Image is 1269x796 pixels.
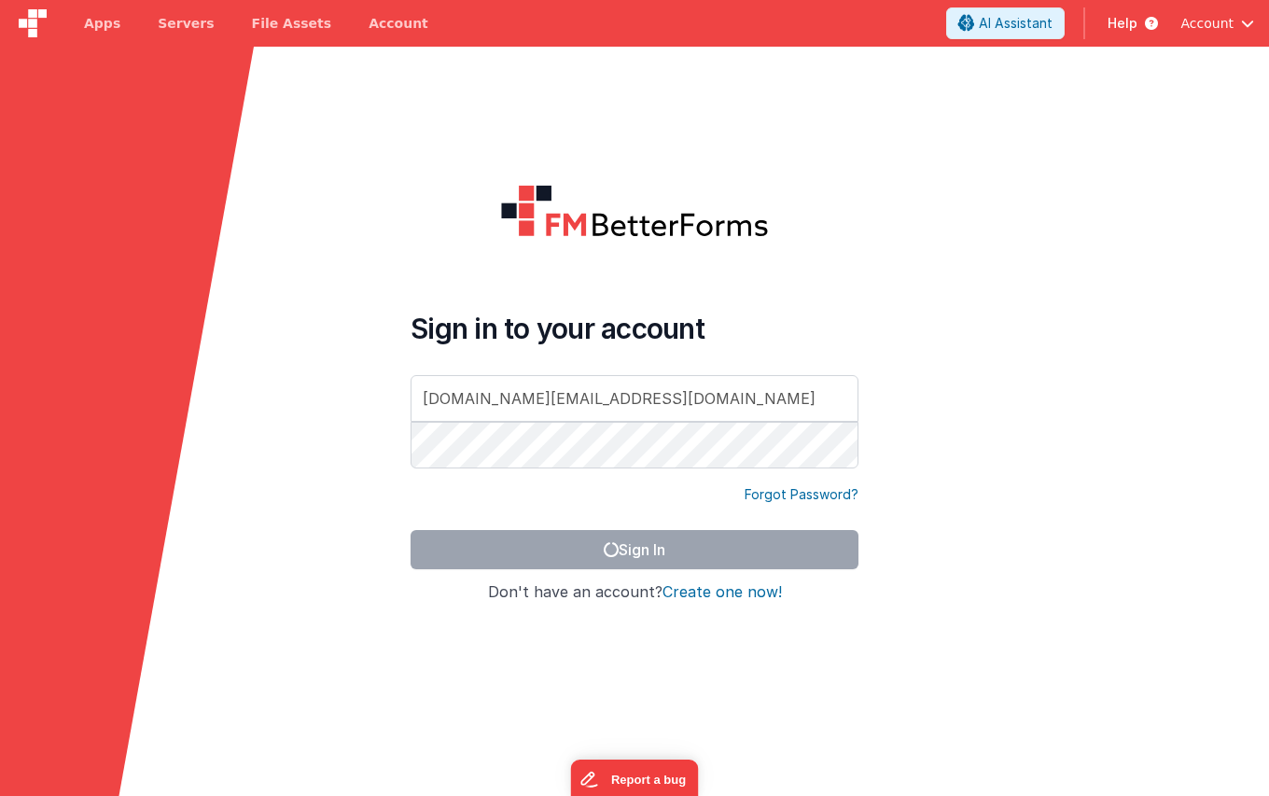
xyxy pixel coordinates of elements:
[158,14,214,33] span: Servers
[1180,14,1234,33] span: Account
[745,485,858,504] a: Forgot Password?
[1180,14,1254,33] button: Account
[946,7,1065,39] button: AI Assistant
[411,584,858,601] h4: Don't have an account?
[1108,14,1137,33] span: Help
[84,14,120,33] span: Apps
[979,14,1053,33] span: AI Assistant
[411,375,858,422] input: Email Address
[252,14,332,33] span: File Assets
[411,530,858,569] button: Sign In
[411,312,858,345] h4: Sign in to your account
[662,584,782,601] button: Create one now!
